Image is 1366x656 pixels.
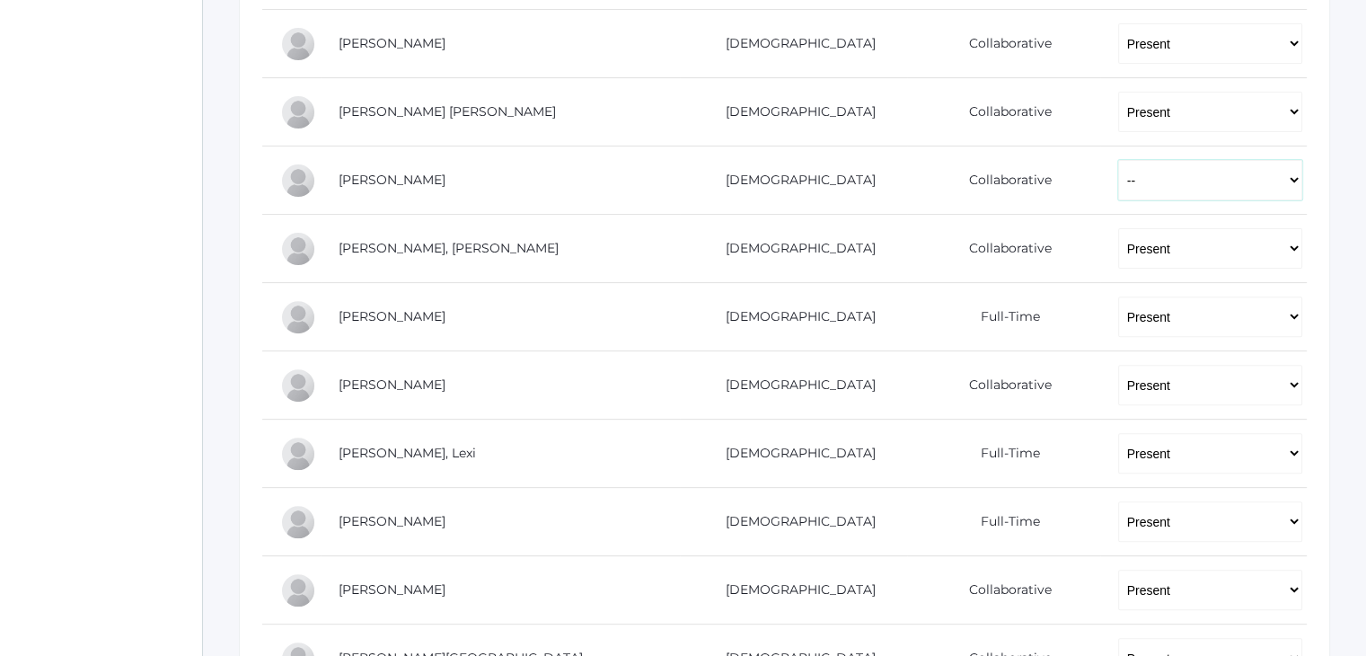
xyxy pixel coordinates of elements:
[280,572,316,608] div: Colton Maurer
[907,215,1100,283] td: Collaborative
[907,146,1100,215] td: Collaborative
[907,556,1100,625] td: Collaborative
[339,172,445,188] a: [PERSON_NAME]
[680,351,907,420] td: [DEMOGRAPHIC_DATA]
[280,299,316,335] div: Hannah Hrehniy
[907,488,1100,556] td: Full-Time
[907,420,1100,488] td: Full-Time
[680,10,907,78] td: [DEMOGRAPHIC_DATA]
[280,231,316,267] div: Stone Haynes
[280,436,316,472] div: Lexi Judy
[339,35,445,51] a: [PERSON_NAME]
[907,351,1100,420] td: Collaborative
[339,103,556,120] a: [PERSON_NAME] [PERSON_NAME]
[680,78,907,146] td: [DEMOGRAPHIC_DATA]
[680,488,907,556] td: [DEMOGRAPHIC_DATA]
[339,445,476,461] a: [PERSON_NAME], Lexi
[680,556,907,625] td: [DEMOGRAPHIC_DATA]
[280,368,316,403] div: Corbin Intlekofer
[680,146,907,215] td: [DEMOGRAPHIC_DATA]
[907,78,1100,146] td: Collaborative
[907,10,1100,78] td: Collaborative
[280,94,316,130] div: Annie Grace Gregg
[280,163,316,199] div: William Hamilton
[680,283,907,351] td: [DEMOGRAPHIC_DATA]
[907,283,1100,351] td: Full-Time
[339,240,559,256] a: [PERSON_NAME], [PERSON_NAME]
[680,420,907,488] td: [DEMOGRAPHIC_DATA]
[280,26,316,62] div: Charles Fox
[339,513,445,529] a: [PERSON_NAME]
[680,215,907,283] td: [DEMOGRAPHIC_DATA]
[339,308,445,324] a: [PERSON_NAME]
[339,581,445,598] a: [PERSON_NAME]
[339,377,445,393] a: [PERSON_NAME]
[280,504,316,540] div: Frances Leidenfrost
